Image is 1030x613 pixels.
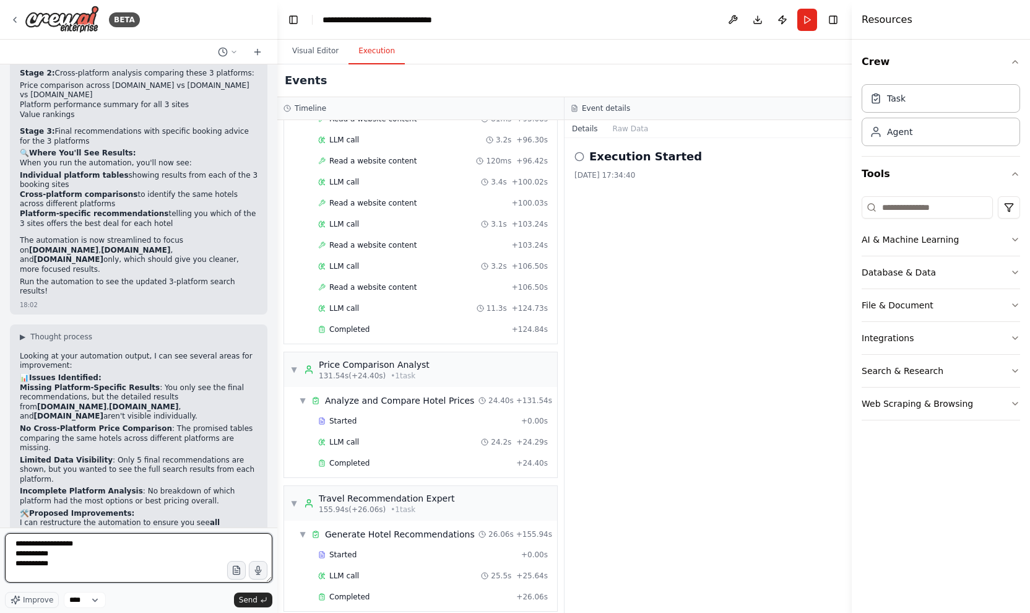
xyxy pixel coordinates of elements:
li: showing results from each of the 3 booking sites [20,171,257,190]
strong: Stage 2: [20,69,55,77]
strong: [DOMAIN_NAME] [37,402,106,411]
span: + 100.03s [512,198,548,208]
span: Send [239,595,257,605]
span: LLM call [329,261,359,271]
button: Visual Editor [282,38,348,64]
span: Thought process [30,332,92,342]
div: Generate Hotel Recommendations [325,528,475,541]
div: Analyze and Compare Hotel Prices [325,394,474,407]
div: Search & Research [862,365,943,377]
span: + 26.06s [516,592,548,602]
strong: [DOMAIN_NAME] [34,412,103,420]
span: + 96.30s [516,135,548,145]
h3: Timeline [295,103,326,113]
span: + 24.40s [516,458,548,468]
div: [DATE] 17:34:40 [574,170,842,180]
p: The automation is now streamlined to focus on , , and only, which should give you cleaner, more f... [20,236,257,274]
span: Completed [329,592,370,602]
span: Started [329,550,357,560]
strong: Incomplete Platform Analysis [20,487,143,495]
span: ▶ [20,332,25,342]
div: Crew [862,79,1020,156]
button: Raw Data [605,120,656,137]
button: Details [565,120,605,137]
button: Execution [348,38,405,64]
span: Read a website content [329,282,417,292]
div: Database & Data [862,266,936,279]
strong: Stage 3: [20,127,55,136]
div: File & Document [862,299,933,311]
li: Price comparison across [DOMAIN_NAME] vs [DOMAIN_NAME] vs [DOMAIN_NAME] [20,81,257,100]
span: + 124.73s [512,303,548,313]
span: + 155.94s [516,529,552,539]
p: Cross-platform analysis comparing these 3 platforms: [20,69,257,79]
button: File & Document [862,289,1020,321]
strong: Platform-specific recommendations [20,209,168,218]
div: BETA [109,12,140,27]
div: AI & Machine Learning [862,233,959,246]
span: ▼ [299,529,306,539]
strong: Issues Identified: [29,373,102,382]
strong: Missing Platform-Specific Results [20,383,160,392]
nav: breadcrumb [322,14,462,26]
p: Looking at your automation output, I can see several areas for improvement: [20,352,257,371]
strong: Proposed Improvements: [29,509,134,518]
span: ▼ [299,396,306,406]
h2: Events [285,72,327,89]
span: + 0.00s [521,550,548,560]
strong: No Cross-Platform Price Comparison [20,424,172,433]
div: Price Comparison Analyst [319,359,430,371]
h2: 🛠️ [20,509,257,519]
span: + 131.54s [516,396,552,406]
button: Crew [862,45,1020,79]
button: ▶Thought process [20,332,92,342]
button: Start a new chat [248,45,267,59]
span: Completed [329,458,370,468]
span: 11.3s [487,303,507,313]
span: ▼ [290,365,298,375]
div: Agent [887,126,912,138]
button: Switch to previous chat [213,45,243,59]
div: 18:02 [20,300,38,310]
span: Read a website content [329,198,417,208]
div: Task [887,92,906,105]
span: Started [329,416,357,426]
span: LLM call [329,219,359,229]
h4: Resources [862,12,912,27]
span: ▼ [290,498,298,508]
span: + 106.50s [512,282,548,292]
strong: [DOMAIN_NAME] [34,255,103,264]
strong: [DOMAIN_NAME] [101,246,170,254]
span: Read a website content [329,240,417,250]
div: Tools [862,191,1020,430]
span: 3.4s [491,177,506,187]
li: Platform performance summary for all 3 sites [20,100,257,110]
button: Search & Research [862,355,1020,387]
span: + 25.64s [516,571,548,581]
span: + 96.42s [516,156,548,166]
li: to identify the same hotels across different platforms [20,190,257,209]
p: When you run the automation, you'll now see: [20,159,257,168]
span: Completed [329,324,370,334]
span: LLM call [329,135,359,145]
span: + 103.24s [512,240,548,250]
strong: [DOMAIN_NAME] [109,402,178,411]
p: : The promised tables comparing the same hotels across different platforms are missing. [20,424,257,453]
span: + 124.84s [512,324,548,334]
span: 155.94s (+26.06s) [319,505,386,515]
div: Web Scraping & Browsing [862,398,973,410]
span: 3.1s [491,219,506,229]
strong: Cross-platform comparisons [20,190,138,199]
span: LLM call [329,571,359,581]
div: Travel Recommendation Expert [319,492,454,505]
button: Send [234,593,272,607]
span: + 103.24s [512,219,548,229]
span: Read a website content [329,156,417,166]
p: : Only 5 final recommendations are shown, but you wanted to see the full search results from each... [20,456,257,485]
button: Integrations [862,322,1020,354]
strong: Where You'll See Results: [29,149,136,157]
button: Hide right sidebar [824,11,842,28]
p: Final recommendations with specific booking advice for the 3 platforms [20,127,257,146]
span: 131.54s (+24.40s) [319,371,386,381]
button: Web Scraping & Browsing [862,388,1020,420]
